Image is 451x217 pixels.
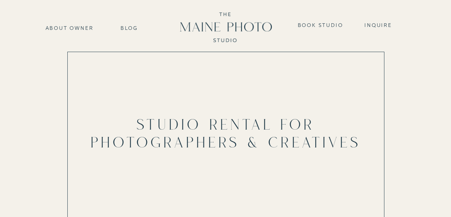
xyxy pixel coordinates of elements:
[111,24,148,30] a: Blog
[296,21,345,27] a: Book Studio
[68,115,384,175] h1: Studio Rental for Photographers & Creatives
[43,24,96,30] a: about Owner
[360,21,397,27] a: Inquire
